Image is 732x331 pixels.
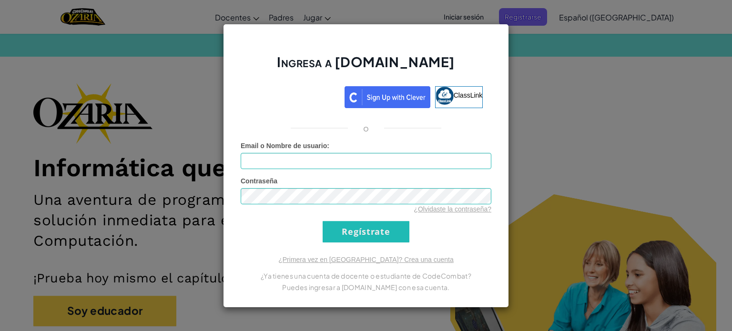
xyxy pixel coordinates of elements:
[241,53,491,80] h2: Ingresa a [DOMAIN_NAME]
[363,122,369,134] p: o
[436,87,454,105] img: classlink-logo-small.png
[241,281,491,293] p: Puedes ingresar a [DOMAIN_NAME] con esa cuenta.
[241,270,491,281] p: ¿Ya tienes una cuenta de docente o estudiante de CodeCombat?
[241,141,329,150] label: :
[454,91,483,99] span: ClassLink
[278,256,454,263] a: ¿Primera vez en [GEOGRAPHIC_DATA]? Crea una cuenta
[241,142,327,150] span: Email o Nombre de usuario
[244,85,345,106] iframe: Botón de Acceder con Google
[323,221,409,242] input: Regístrate
[241,177,277,185] span: Contraseña
[414,205,491,213] a: ¿Olvidaste la contraseña?
[345,86,430,108] img: clever_sso_button@2x.png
